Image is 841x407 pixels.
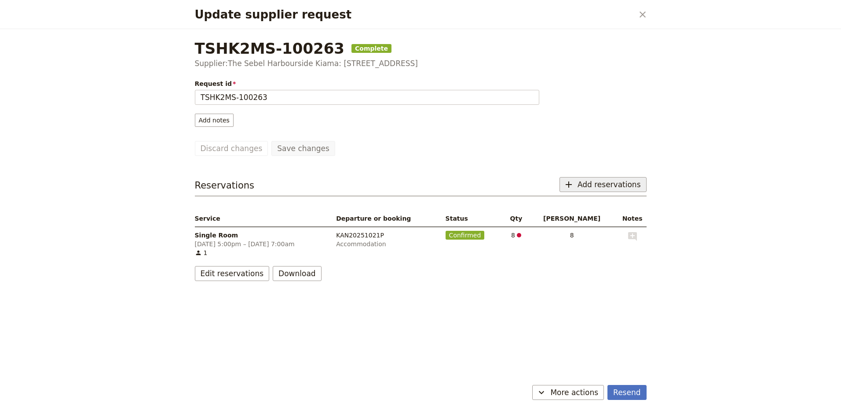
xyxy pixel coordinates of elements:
span: Request id [195,79,539,88]
button: Edit reservations [195,266,270,281]
button: Add notes [195,114,234,127]
button: Download [273,266,322,281]
span: 1 [195,248,329,257]
span: 8 [533,231,611,240]
span: ​ [515,232,521,239]
input: Request id [195,90,539,105]
div: TSHK2MS-100263 [195,40,647,57]
button: ​Add reservations [559,177,647,192]
th: Notes [615,211,647,227]
button: Add note [627,231,638,242]
button: Discard changes [195,141,268,156]
button: Resend [607,385,646,400]
div: Accommodation [336,240,438,248]
th: Qty [503,211,529,227]
span: 8 [507,231,525,240]
th: Departure or booking [333,211,442,227]
span: [DATE] 5:00pm – [DATE] 7:00am [195,240,329,248]
span: Complete [351,44,391,53]
span: Add reservations [578,179,641,190]
span: More actions [550,387,598,398]
button: Save changes [271,141,335,156]
th: Service [195,211,333,227]
h3: Reservations [195,179,255,192]
div: Supplier: The Sebel Harbourside Kiama: [STREET_ADDRESS] [195,58,647,69]
th: [PERSON_NAME] [529,211,615,227]
button: Close dialog [635,7,650,22]
th: Status [442,211,504,227]
span: Confirmed [446,231,485,240]
button: ​More actions [532,385,604,400]
div: KAN20251021P [336,231,438,240]
h2: Update supplier request [195,8,633,21]
span: Single Room [195,231,329,240]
